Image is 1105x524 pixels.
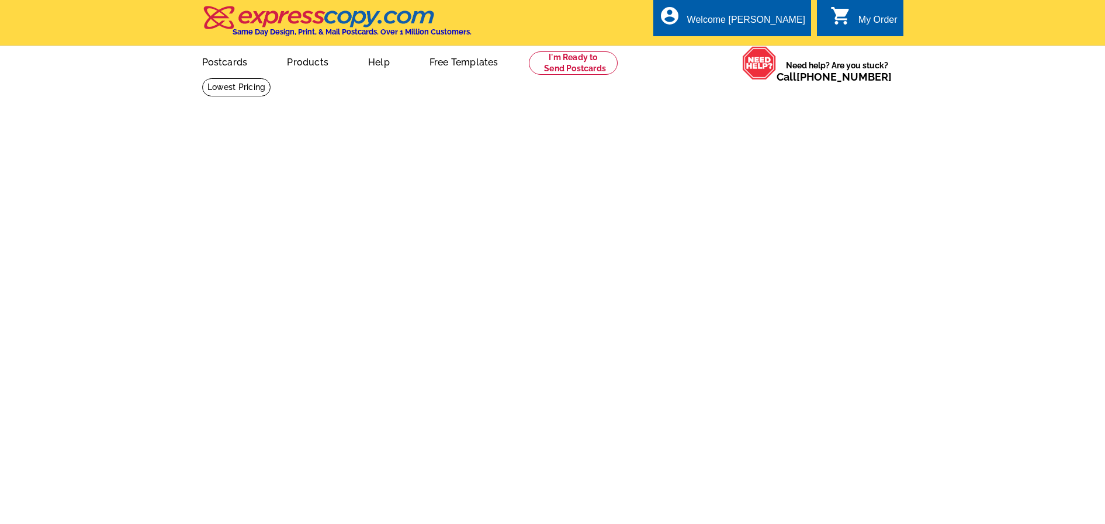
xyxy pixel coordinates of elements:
i: shopping_cart [830,5,851,26]
i: account_circle [659,5,680,26]
span: Call [777,71,892,83]
a: Same Day Design, Print, & Mail Postcards. Over 1 Million Customers. [202,14,472,36]
a: Help [349,47,408,75]
h4: Same Day Design, Print, & Mail Postcards. Over 1 Million Customers. [233,27,472,36]
a: [PHONE_NUMBER] [796,71,892,83]
a: Postcards [183,47,266,75]
a: shopping_cart My Order [830,13,898,27]
div: My Order [858,15,898,31]
span: Need help? Are you stuck? [777,60,898,83]
a: Free Templates [411,47,517,75]
div: Welcome [PERSON_NAME] [687,15,805,31]
img: help [742,46,777,80]
a: Products [268,47,347,75]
